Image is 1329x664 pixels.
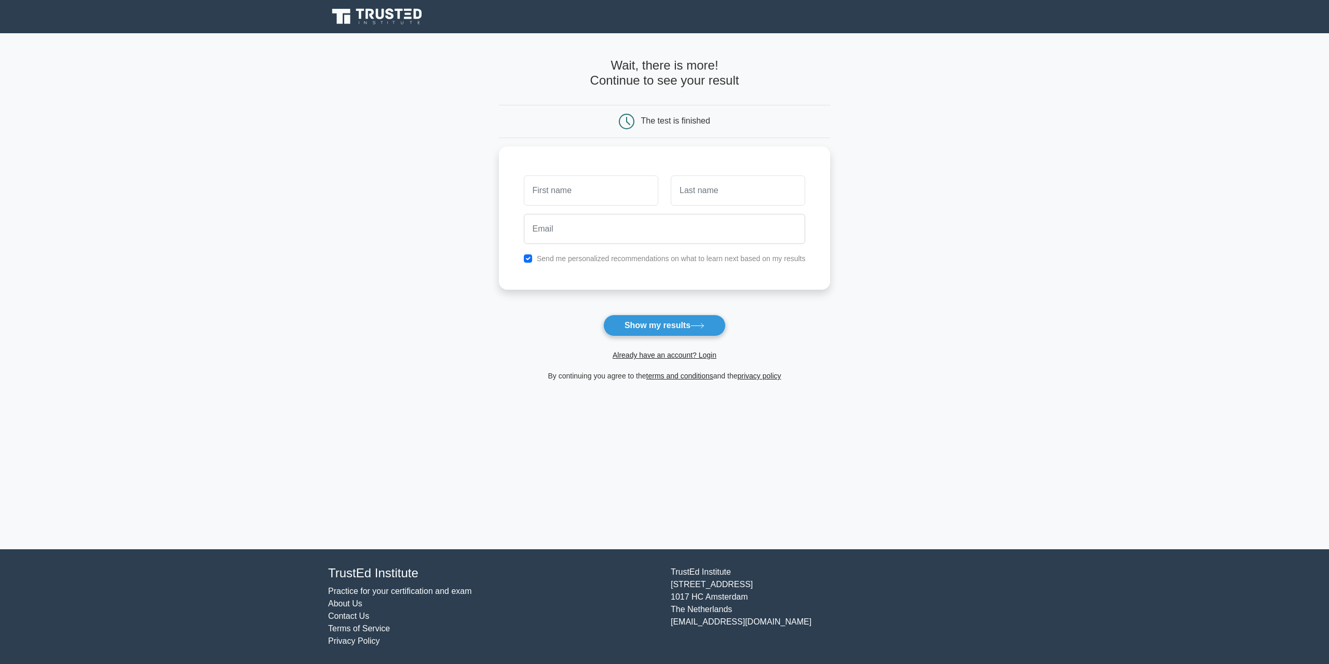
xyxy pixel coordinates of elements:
[328,624,390,633] a: Terms of Service
[328,612,369,620] a: Contact Us
[328,636,380,645] a: Privacy Policy
[328,599,362,608] a: About Us
[524,175,658,206] input: First name
[328,587,472,595] a: Practice for your certification and exam
[613,351,716,359] a: Already have an account? Login
[493,370,837,382] div: By continuing you agree to the and the
[328,566,658,581] h4: TrustEd Institute
[603,315,726,336] button: Show my results
[738,372,781,380] a: privacy policy
[641,116,710,125] div: The test is finished
[664,566,1007,647] div: TrustEd Institute [STREET_ADDRESS] 1017 HC Amsterdam The Netherlands [EMAIL_ADDRESS][DOMAIN_NAME]
[524,214,806,244] input: Email
[499,58,831,88] h4: Wait, there is more! Continue to see your result
[537,254,806,263] label: Send me personalized recommendations on what to learn next based on my results
[646,372,713,380] a: terms and conditions
[671,175,805,206] input: Last name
